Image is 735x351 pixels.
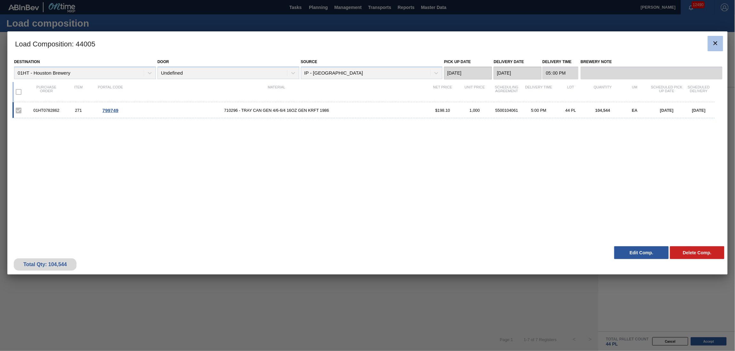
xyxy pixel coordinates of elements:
div: UM [619,85,651,99]
div: Material [126,85,427,99]
div: Unit Price [459,85,491,99]
div: Scheduling Agreement [491,85,523,99]
label: Delivery Time [542,57,578,67]
span: 710296 - TRAY CAN GEN 4/6-6/4 16OZ GEN KRFT 1986 [126,108,427,113]
div: 01HT0782862 [30,108,62,113]
div: Portal code [94,85,126,99]
div: Go to Order [94,108,126,113]
button: Edit Comp. [614,246,669,259]
button: Delete Comp. [670,246,724,259]
div: 1,000 [459,108,491,113]
label: Brewery Note [581,57,723,67]
div: $198.10 [427,108,459,113]
div: Net Price [427,85,459,99]
span: EA [632,108,638,113]
input: mm/dd/yyyy [494,67,542,79]
label: Destination [14,60,40,64]
label: Door [157,60,169,64]
div: Quantity [587,85,619,99]
label: Delivery Date [494,60,524,64]
div: 5500104061 [491,108,523,113]
div: 271 [62,108,94,113]
input: mm/dd/yyyy [444,67,492,79]
span: 104,544 [595,108,610,113]
div: 5:00 PM [523,108,555,113]
div: Purchase order [30,85,62,99]
span: [DATE] [692,108,706,113]
div: Scheduled Pick up Date [651,85,683,99]
label: Source [301,60,317,64]
div: Scheduled Delivery [683,85,715,99]
div: Item [62,85,94,99]
div: Lot [555,85,587,99]
h3: Load Composition : 44005 [7,31,728,56]
div: Total Qty: 104,544 [19,262,72,267]
span: 799749 [102,108,118,113]
div: Delivery Time [523,85,555,99]
label: Pick up Date [444,60,471,64]
span: [DATE] [660,108,674,113]
div: 44 PL [555,108,587,113]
